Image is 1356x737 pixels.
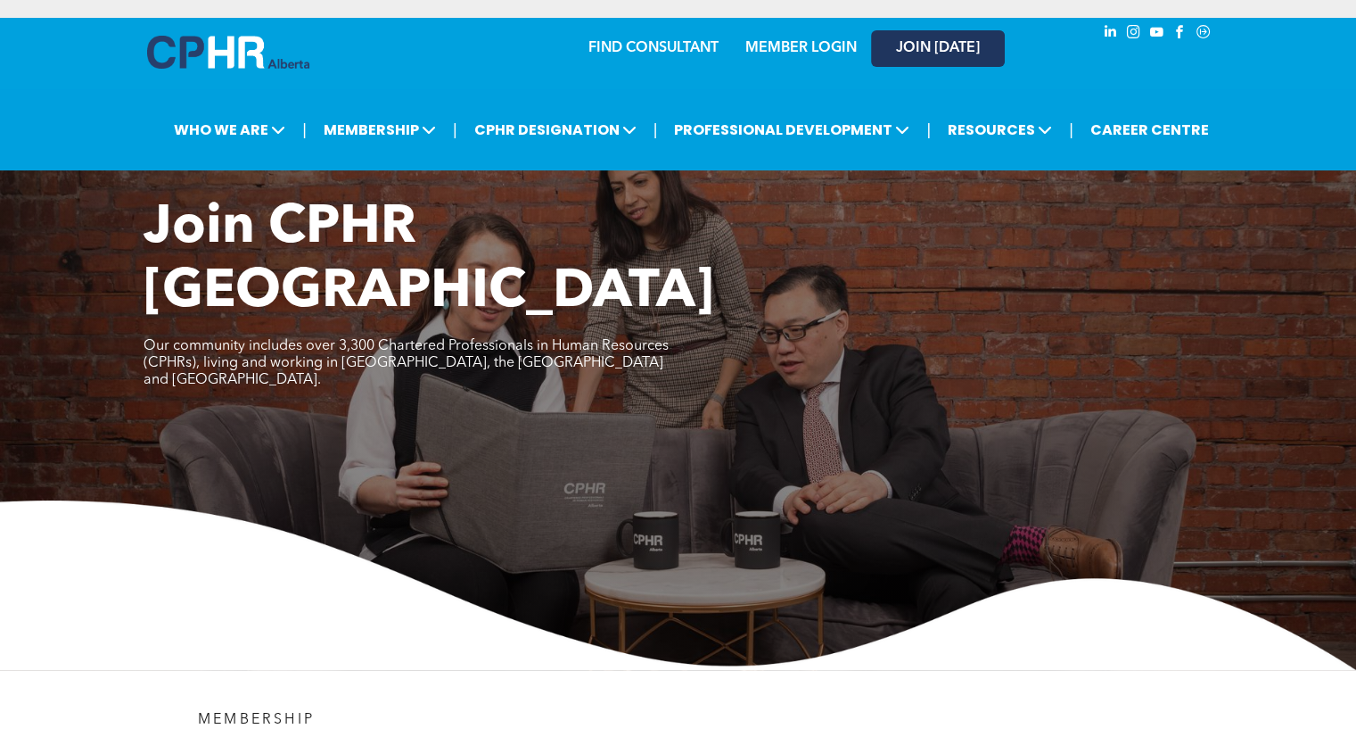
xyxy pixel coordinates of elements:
a: Social network [1194,22,1213,46]
a: linkedin [1101,22,1121,46]
span: MEMBERSHIP [198,713,315,727]
span: RESOURCES [942,113,1057,146]
a: MEMBER LOGIN [745,41,857,55]
img: A blue and white logo for cp alberta [147,36,309,69]
li: | [1069,112,1073,148]
a: FIND CONSULTANT [588,41,719,55]
span: Our community includes over 3,300 Chartered Professionals in Human Resources (CPHRs), living and ... [144,339,669,387]
span: JOIN [DATE] [896,40,980,57]
a: CAREER CENTRE [1085,113,1214,146]
a: youtube [1147,22,1167,46]
li: | [302,112,307,148]
span: CPHR DESIGNATION [469,113,642,146]
span: WHO WE ARE [168,113,291,146]
a: instagram [1124,22,1144,46]
li: | [926,112,931,148]
span: MEMBERSHIP [318,113,441,146]
a: JOIN [DATE] [871,30,1005,67]
li: | [453,112,457,148]
span: Join CPHR [GEOGRAPHIC_DATA] [144,202,714,319]
a: facebook [1171,22,1190,46]
li: | [653,112,658,148]
span: PROFESSIONAL DEVELOPMENT [669,113,915,146]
